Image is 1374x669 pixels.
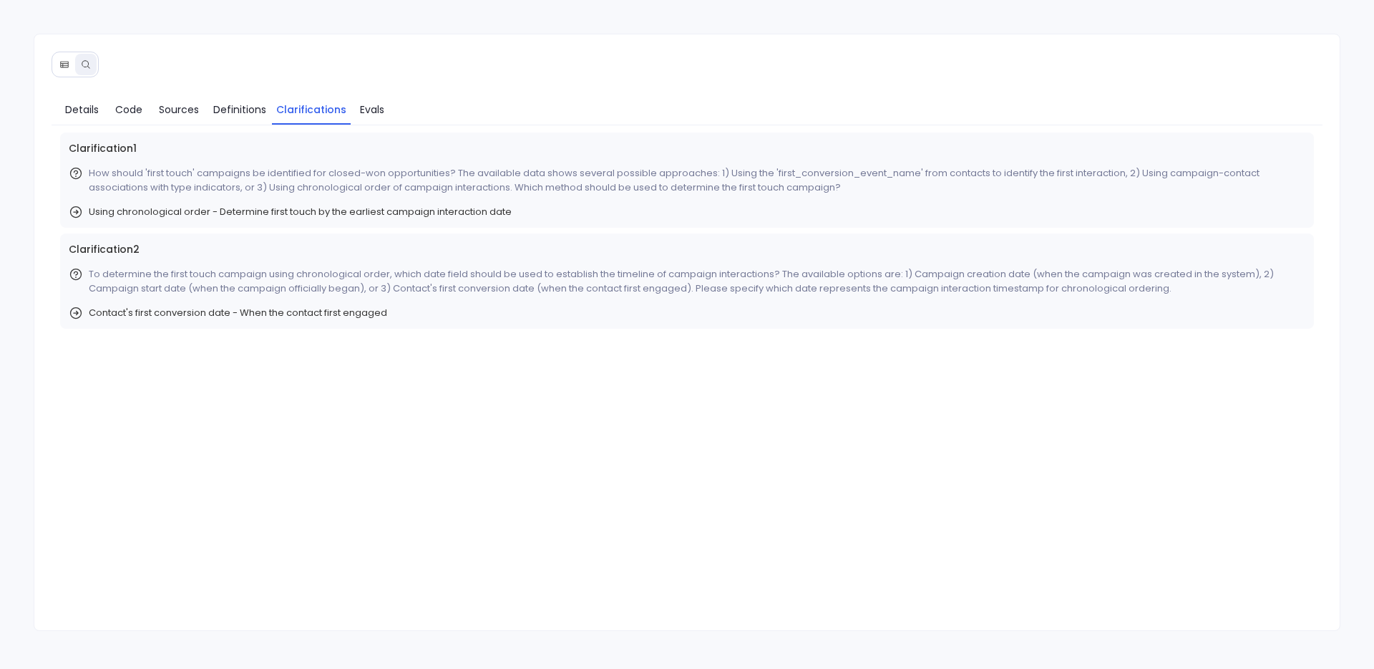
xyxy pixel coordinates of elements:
[213,102,266,117] span: Definitions
[89,267,1306,296] p: To determine the first touch campaign using chronological order, which date field should be used ...
[159,102,199,117] span: Sources
[89,306,387,320] span: Contact's first conversion date - When the contact first engaged
[276,102,346,117] span: Clarifications
[89,205,512,219] span: Using chronological order - Determine first touch by the earliest campaign interaction date
[360,102,384,117] span: Evals
[69,242,1306,257] span: Clarification 2
[89,166,1306,195] p: How should 'first touch' campaigns be identified for closed-won opportunities? The available data...
[115,102,142,117] span: Code
[65,102,99,117] span: Details
[69,141,1306,156] span: Clarification 1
